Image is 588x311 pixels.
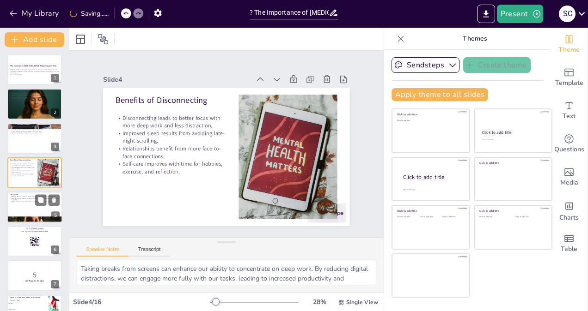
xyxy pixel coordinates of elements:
div: Change the overall theme [551,28,588,61]
strong: The Importance of [MEDICAL_DATA]: Reclaiming Our Time [10,65,56,67]
p: [MEDICAL_DATA] is not about rejecting technology; it’s about reclaiming balance. [10,196,60,197]
div: Click to add text [420,216,441,218]
span: Media [560,178,578,188]
div: 5 [7,191,62,223]
div: Add a table [551,227,588,260]
span: Text [563,111,576,121]
button: Delete Slide [49,194,60,205]
div: Click to add title [403,173,462,181]
p: Themes [408,28,541,50]
span: Template [555,78,583,88]
div: Slide 4 / 16 [73,298,210,306]
div: 4 [7,157,62,188]
button: Create theme [463,57,531,73]
p: Overload from constant notifications leads to stress and distraction. [10,93,59,95]
p: Disconnecting leads to better sleep, [MEDICAL_DATA], and mental fatigue. [10,95,59,96]
div: 5 [51,211,60,220]
button: Present [497,5,543,23]
button: Apply theme to all slides [392,88,488,101]
div: Click to add title [482,130,544,135]
p: Disconnecting leads to better focus with more deep work and less distraction. [131,72,239,131]
div: 7 [51,280,59,288]
div: Layout [73,32,88,47]
p: Disconnecting leads to better focus with more deep work and less distraction. [10,163,35,167]
p: and login with code [10,230,59,233]
span: Position [98,34,109,45]
div: Add images, graphics, shapes or video [551,161,588,194]
p: Benefits of Disconnecting [141,54,246,109]
p: Relationships benefit from more face-to-face connections. [10,170,35,173]
span: Improved focus [9,309,48,310]
button: Export to PowerPoint [477,5,495,23]
p: Why [MEDICAL_DATA] Matters [10,90,59,93]
p: What is a common effect of excessive screen time? [10,296,46,301]
p: Generated with [URL] [10,74,59,76]
div: Click to add body [403,188,461,191]
span: Theme [558,45,580,55]
span: Poor sleep [9,303,48,304]
p: Big bold message: When everything is urgent, nothing truly is. [10,98,59,100]
button: Duplicate Slide [35,194,46,205]
div: 4 [51,177,59,185]
div: 28 % [308,298,331,306]
span: Charts [559,213,579,223]
div: 2 [51,108,59,117]
div: 3 [51,143,59,151]
span: Table [561,244,577,254]
button: S C [559,5,576,23]
p: Self-care improves with time for hobbies, exercise, and reflection. [112,114,220,173]
p: Improved sleep results from avoiding late-night scrolling. [125,86,233,145]
p: Create tech-free zones in the bedroom and dining table. [10,131,59,132]
p: Relationships suffer as we are “online” but not “present.” [10,96,59,98]
div: 6 [7,226,62,257]
div: Saving...... [70,9,109,18]
p: Small Steps for a [MEDICAL_DATA] [10,125,59,127]
div: Click to add text [397,216,418,218]
div: Get real-time input from your audience [551,127,588,161]
div: Click to add title [397,209,463,213]
p: [MEDICAL_DATA] – Finding Balance in a Connected World. This presentation explores the significanc... [10,69,59,74]
div: 2 [7,89,62,119]
p: Turn off non-essential notifications to reduce digital noise. [10,129,59,131]
div: Click to add text [479,216,508,218]
p: Benefits of Disconnecting [10,159,35,161]
textarea: Taking breaks from screens can enhance our ability to concentrate on deep work. By reducing digit... [77,260,376,285]
div: S C [559,6,576,22]
strong: Get Ready for the Quiz! [25,280,44,282]
div: Click to add text [482,139,543,141]
div: 1 [51,74,59,82]
div: Click to add text [515,216,545,218]
div: Click to add title [397,113,463,116]
button: Transcript [129,246,170,257]
p: Challenge yourself to keep your phone outside your bedroom tonight and see how you feel [DATE]. [10,197,60,200]
div: 3 [7,123,62,154]
p: Improved sleep results from avoiding late-night scrolling. [10,167,35,170]
p: Conclusion [10,193,60,196]
p: Relationships benefit from more face-to-face connections. [118,100,226,159]
span: Questions [554,144,584,155]
button: Sendsteps [392,57,459,73]
p: Closing line: Disconnect to reconnect – with yourself, with others, with life. [10,201,60,203]
button: Speaker Notes [77,246,129,257]
button: My Library [7,6,63,21]
div: Click to add title [479,161,545,165]
input: Insert title [250,6,329,19]
div: Add charts and graphs [551,194,588,227]
div: 6 [51,245,59,254]
p: Use tech to fight tech with apps that track screen time. [10,132,59,134]
div: 1 [7,54,62,85]
div: Add text boxes [551,94,588,127]
div: Click to add text [442,216,463,218]
p: Practical tips include setting screen-free times during meals, mornings, and bedtime. [10,127,59,129]
p: Self-care improves with time for hobbies, exercise, and reflection. [10,173,35,177]
div: Add ready made slides [551,61,588,94]
div: Click to add title [479,209,545,213]
p: 5 [10,270,59,280]
div: Click to add text [397,120,463,122]
span: Single View [346,299,378,306]
div: Slide 4 [138,31,276,98]
div: 7 [7,260,62,291]
button: Add slide [5,32,64,47]
p: Go to [10,227,59,230]
strong: [DOMAIN_NAME] [31,227,44,230]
